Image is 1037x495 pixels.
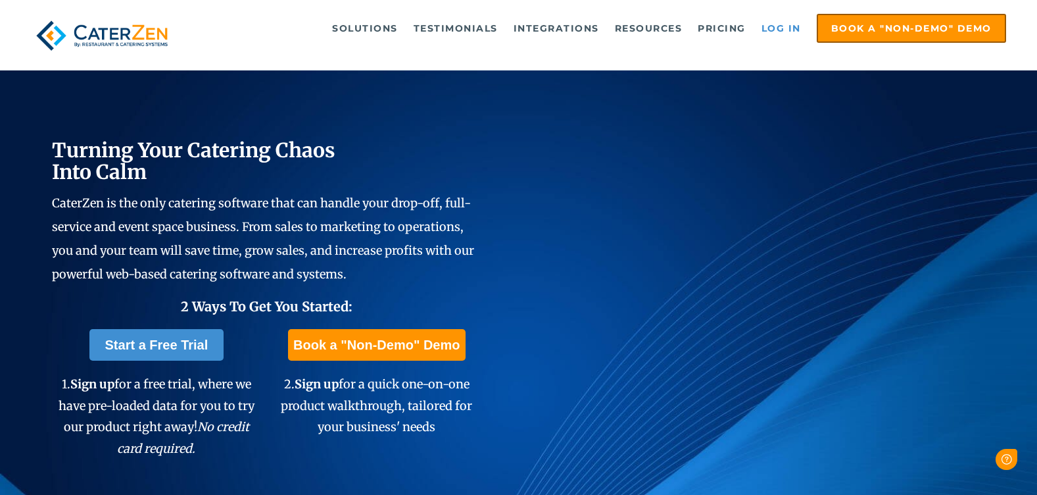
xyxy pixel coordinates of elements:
[817,14,1006,43] a: Book a "Non-Demo" Demo
[288,329,465,361] a: Book a "Non-Demo" Demo
[507,15,606,41] a: Integrations
[59,377,254,456] span: 1. for a free trial, where we have pre-loaded data for you to try our product right away!
[52,195,474,282] span: CaterZen is the only catering software that can handle your drop-off, full-service and event spac...
[326,15,404,41] a: Solutions
[181,298,352,315] span: 2 Ways To Get You Started:
[52,138,335,184] span: Turning Your Catering Chaos Into Calm
[608,15,689,41] a: Resources
[281,377,472,434] span: 2. for a quick one-on-one product walkthrough, tailored for your business' needs
[117,419,249,456] em: No credit card required.
[407,15,504,41] a: Testimonials
[755,15,808,41] a: Log in
[691,15,752,41] a: Pricing
[89,329,224,361] a: Start a Free Trial
[70,377,114,392] span: Sign up
[295,377,339,392] span: Sign up
[198,14,1006,43] div: Navigation Menu
[31,14,172,57] img: caterzen
[920,444,1023,481] iframe: Help widget launcher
